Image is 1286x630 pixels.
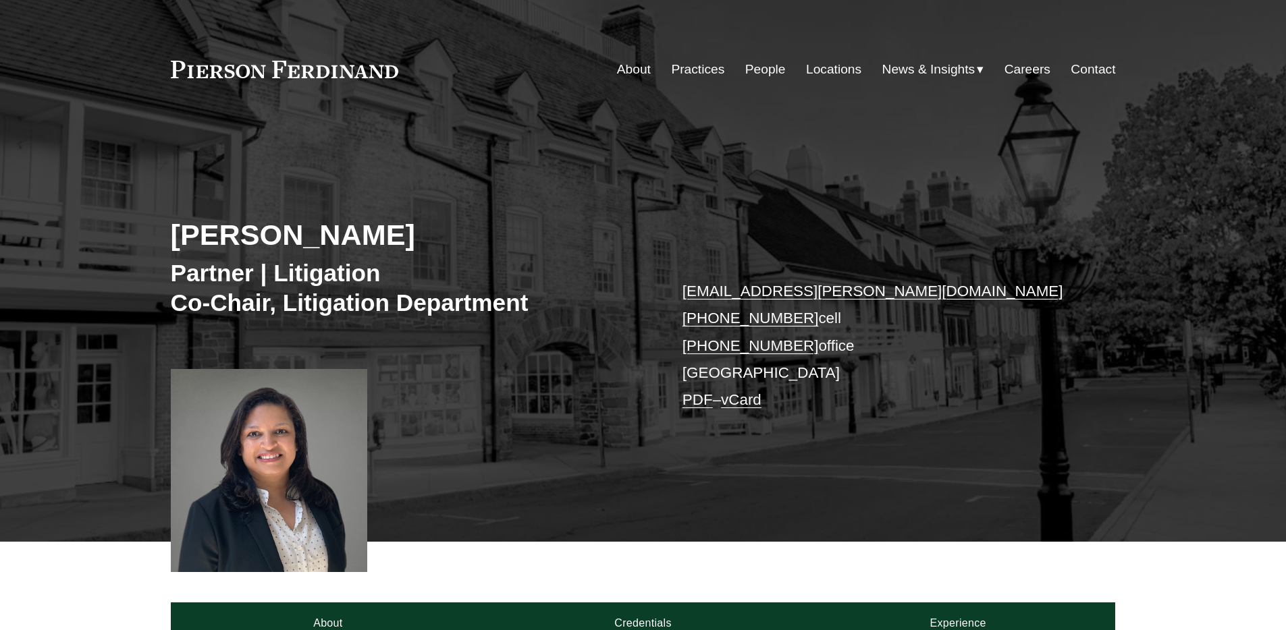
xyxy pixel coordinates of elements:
[882,58,975,82] span: News & Insights
[806,57,861,82] a: Locations
[1071,57,1115,82] a: Contact
[682,391,713,408] a: PDF
[1004,57,1050,82] a: Careers
[671,57,724,82] a: Practices
[745,57,786,82] a: People
[682,337,819,354] a: [PHONE_NUMBER]
[171,217,643,252] h2: [PERSON_NAME]
[171,258,643,317] h3: Partner | Litigation Co-Chair, Litigation Department
[882,57,984,82] a: folder dropdown
[617,57,651,82] a: About
[682,310,819,326] a: [PHONE_NUMBER]
[721,391,761,408] a: vCard
[682,283,1063,299] a: [EMAIL_ADDRESS][PERSON_NAME][DOMAIN_NAME]
[682,278,1076,414] p: cell office [GEOGRAPHIC_DATA] –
